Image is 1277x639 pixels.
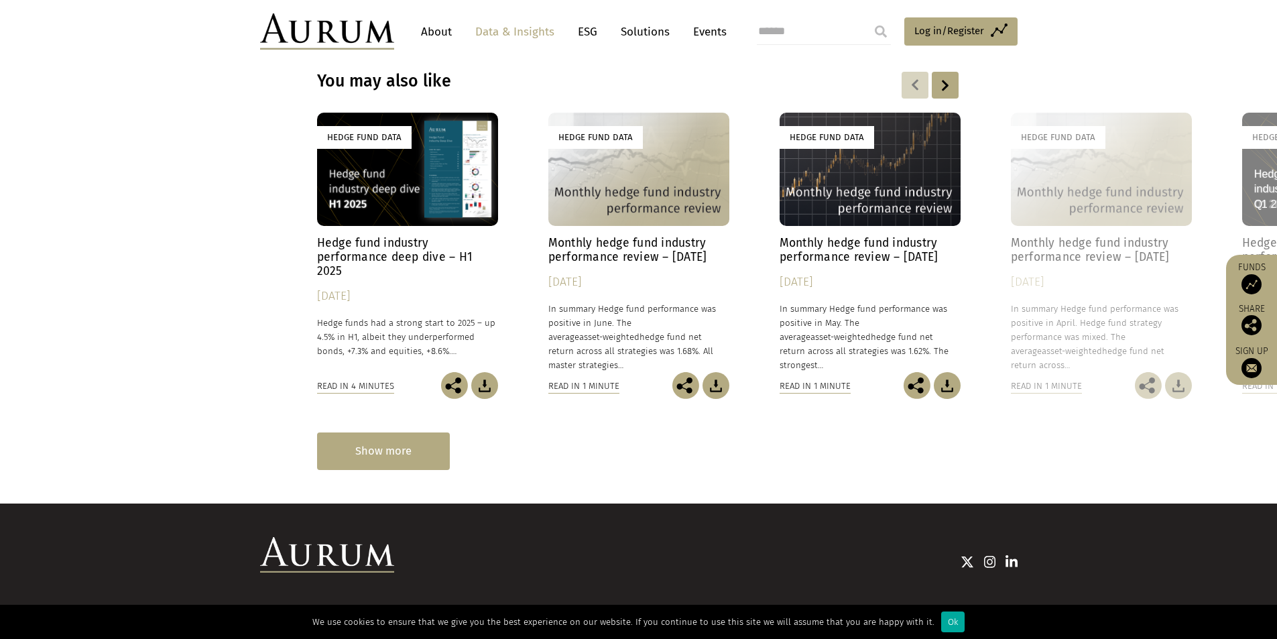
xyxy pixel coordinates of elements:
[1233,262,1270,294] a: Funds
[548,113,729,372] a: Hedge Fund Data Monthly hedge fund industry performance review – [DATE] [DATE] In summary Hedge f...
[1233,304,1270,335] div: Share
[260,13,394,50] img: Aurum
[317,316,498,358] p: Hedge funds had a strong start to 2025 – up 4.5% in H1, albeit they underperformed bonds, +7.3% a...
[1011,236,1192,264] h4: Monthly hedge fund industry performance review – [DATE]
[1241,274,1262,294] img: Access Funds
[984,555,996,569] img: Instagram icon
[961,555,974,569] img: Twitter icon
[548,379,619,394] div: Read in 1 minute
[548,302,729,373] p: In summary Hedge fund performance was positive in June. The average hedge fund net return across ...
[1011,126,1105,148] div: Hedge Fund Data
[469,19,561,44] a: Data & Insights
[548,273,729,292] div: [DATE]
[780,379,851,394] div: Read in 1 minute
[672,372,699,399] img: Share this post
[260,537,394,573] img: Aurum Logo
[1165,372,1192,399] img: Download Article
[1241,315,1262,335] img: Share this post
[780,126,874,148] div: Hedge Fund Data
[317,71,788,91] h3: You may also like
[317,236,498,278] h4: Hedge fund industry performance deep dive – H1 2025
[317,379,394,394] div: Read in 4 minutes
[614,19,676,44] a: Solutions
[1006,555,1018,569] img: Linkedin icon
[1042,346,1102,356] span: asset-weighted
[471,372,498,399] img: Download Article
[1241,358,1262,378] img: Sign up to our newsletter
[780,236,961,264] h4: Monthly hedge fund industry performance review – [DATE]
[317,126,412,148] div: Hedge Fund Data
[1011,273,1192,292] div: [DATE]
[548,126,643,148] div: Hedge Fund Data
[780,273,961,292] div: [DATE]
[941,612,965,632] div: Ok
[780,113,961,372] a: Hedge Fund Data Monthly hedge fund industry performance review – [DATE] [DATE] In summary Hedge f...
[703,372,729,399] img: Download Article
[1011,302,1192,373] p: In summary Hedge fund performance was positive in April. Hedge fund strategy performance was mixe...
[904,372,930,399] img: Share this post
[914,23,984,39] span: Log in/Register
[867,18,894,45] input: Submit
[317,432,450,469] div: Show more
[548,236,729,264] h4: Monthly hedge fund industry performance review – [DATE]
[1233,345,1270,378] a: Sign up
[810,332,871,342] span: asset-weighted
[780,302,961,373] p: In summary Hedge fund performance was positive in May. The average hedge fund net return across a...
[579,332,640,342] span: asset-weighted
[414,19,459,44] a: About
[1011,379,1082,394] div: Read in 1 minute
[686,19,727,44] a: Events
[1135,372,1162,399] img: Share this post
[904,17,1018,46] a: Log in/Register
[317,287,498,306] div: [DATE]
[441,372,468,399] img: Share this post
[317,113,498,372] a: Hedge Fund Data Hedge fund industry performance deep dive – H1 2025 [DATE] Hedge funds had a stro...
[934,372,961,399] img: Download Article
[571,19,604,44] a: ESG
